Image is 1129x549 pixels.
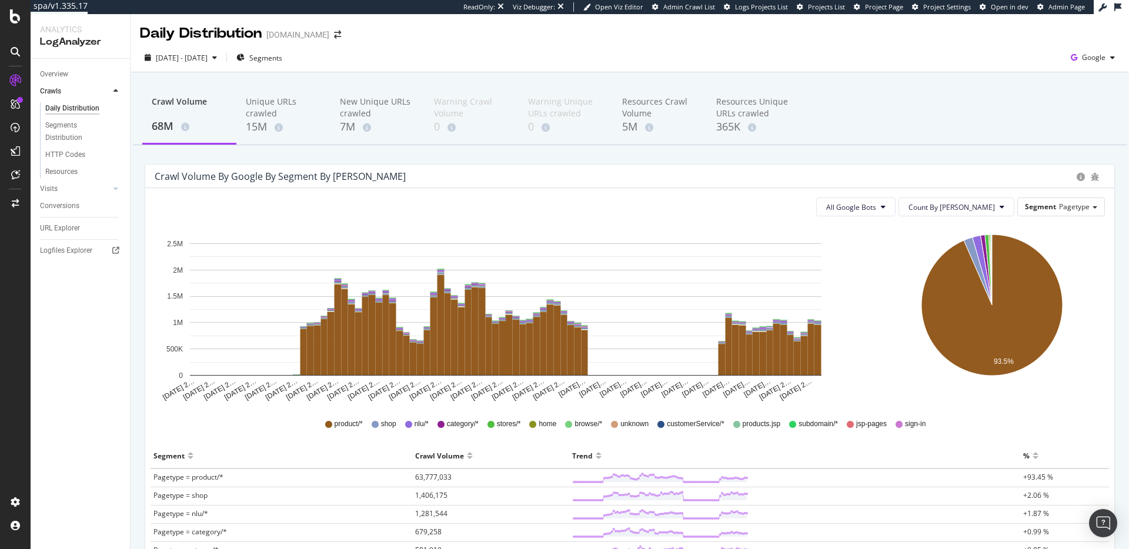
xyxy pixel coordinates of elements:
[497,419,521,429] span: stores/*
[667,419,724,429] span: customerService/*
[528,119,603,135] div: 0
[1077,173,1085,181] div: circle-info
[40,85,110,98] a: Crawls
[45,149,122,161] a: HTTP Codes
[620,419,649,429] span: unknown
[415,419,429,429] span: nlu/*
[40,68,68,81] div: Overview
[40,85,61,98] div: Crawls
[799,419,838,429] span: subdomain/*
[40,68,122,81] a: Overview
[1023,472,1053,482] span: +93.45 %
[574,419,602,429] span: browse/*
[826,202,876,212] span: All Google Bots
[173,266,183,274] text: 2M
[463,2,495,12] div: ReadOnly:
[249,53,282,63] span: Segments
[40,35,121,49] div: LogAnalyzer
[335,419,363,429] span: product/*
[45,102,122,115] a: Daily Distribution
[434,119,509,135] div: 0
[1025,202,1056,212] span: Segment
[1082,52,1105,62] span: Google
[153,527,227,537] span: Pagetype = category/*
[179,371,183,380] text: 0
[340,119,415,135] div: 7M
[415,527,442,537] span: 679,258
[153,490,208,500] span: Pagetype = shop
[45,166,122,178] a: Resources
[716,96,791,119] div: Resources Unique URLs crawled
[156,53,208,63] span: [DATE] - [DATE]
[415,446,464,465] div: Crawl Volume
[816,197,896,216] button: All Google Bots
[663,2,715,11] span: Admin Crawl List
[908,202,995,212] span: Count By Day
[856,419,887,429] span: jsp-pages
[1037,2,1085,12] a: Admin Page
[415,490,447,500] span: 1,406,175
[898,197,1014,216] button: Count By [PERSON_NAME]
[1066,48,1120,67] button: Google
[45,166,78,178] div: Resources
[854,2,903,12] a: Project Page
[724,2,788,12] a: Logs Projects List
[140,48,222,67] button: [DATE] - [DATE]
[40,200,122,212] a: Conversions
[1023,508,1049,518] span: +1.87 %
[152,119,227,134] div: 68M
[743,419,781,429] span: products.jsp
[155,170,406,182] div: Crawl Volume by google by Segment by [PERSON_NAME]
[912,2,971,12] a: Project Settings
[865,2,903,11] span: Project Page
[716,119,791,135] div: 365K
[152,96,227,118] div: Crawl Volume
[905,419,926,429] span: sign-in
[40,222,122,235] a: URL Explorer
[340,96,415,119] div: New Unique URLs crawled
[45,102,99,115] div: Daily Distribution
[539,419,556,429] span: home
[622,96,697,119] div: Resources Crawl Volume
[991,2,1028,11] span: Open in dev
[572,446,593,465] div: Trend
[246,96,321,119] div: Unique URLs crawled
[595,2,643,11] span: Open Viz Editor
[334,31,341,39] div: arrow-right-arrow-left
[381,419,396,429] span: shop
[140,24,262,43] div: Daily Distribution
[1091,173,1099,181] div: bug
[980,2,1028,12] a: Open in dev
[155,226,856,402] svg: A chart.
[153,446,185,465] div: Segment
[266,29,329,41] div: [DOMAIN_NAME]
[173,319,183,327] text: 1M
[166,345,183,353] text: 500K
[45,149,85,161] div: HTTP Codes
[40,200,79,212] div: Conversions
[583,2,643,12] a: Open Viz Editor
[40,183,110,195] a: Visits
[40,222,80,235] div: URL Explorer
[528,96,603,119] div: Warning Unique URLs crawled
[153,472,223,482] span: Pagetype = product/*
[881,226,1103,402] svg: A chart.
[1059,202,1090,212] span: Pagetype
[415,508,447,518] span: 1,281,544
[622,119,697,135] div: 5M
[1023,446,1030,465] div: %
[1048,2,1085,11] span: Admin Page
[652,2,715,12] a: Admin Crawl List
[40,183,58,195] div: Visits
[434,96,509,119] div: Warning Crawl Volume
[513,2,555,12] div: Viz Debugger:
[40,24,121,35] div: Analytics
[153,508,208,518] span: Pagetype = nlu/*
[808,2,845,11] span: Projects List
[45,119,122,144] a: Segments Distribution
[735,2,788,11] span: Logs Projects List
[415,472,452,482] span: 63,777,033
[993,357,1013,366] text: 93.5%
[45,119,111,144] div: Segments Distribution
